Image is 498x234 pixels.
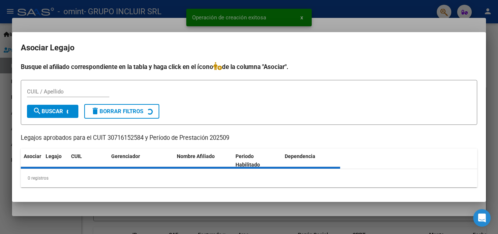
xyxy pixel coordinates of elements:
[21,149,43,173] datatable-header-cell: Asociar
[91,107,100,115] mat-icon: delete
[84,104,159,119] button: Borrar Filtros
[473,209,491,227] div: Open Intercom Messenger
[177,153,215,159] span: Nombre Afiliado
[43,149,68,173] datatable-header-cell: Legajo
[46,153,62,159] span: Legajo
[33,107,42,115] mat-icon: search
[236,153,260,168] span: Periodo Habilitado
[174,149,233,173] datatable-header-cell: Nombre Afiliado
[27,105,78,118] button: Buscar
[233,149,282,173] datatable-header-cell: Periodo Habilitado
[285,153,315,159] span: Dependencia
[33,108,63,115] span: Buscar
[111,153,140,159] span: Gerenciador
[21,134,477,143] p: Legajos aprobados para el CUIT 30716152584 y Período de Prestación 202509
[108,149,174,173] datatable-header-cell: Gerenciador
[21,41,477,55] h2: Asociar Legajo
[71,153,82,159] span: CUIL
[282,149,341,173] datatable-header-cell: Dependencia
[21,169,477,187] div: 0 registros
[24,153,41,159] span: Asociar
[68,149,108,173] datatable-header-cell: CUIL
[91,108,143,115] span: Borrar Filtros
[21,62,477,72] h4: Busque el afiliado correspondiente en la tabla y haga click en el ícono de la columna "Asociar".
